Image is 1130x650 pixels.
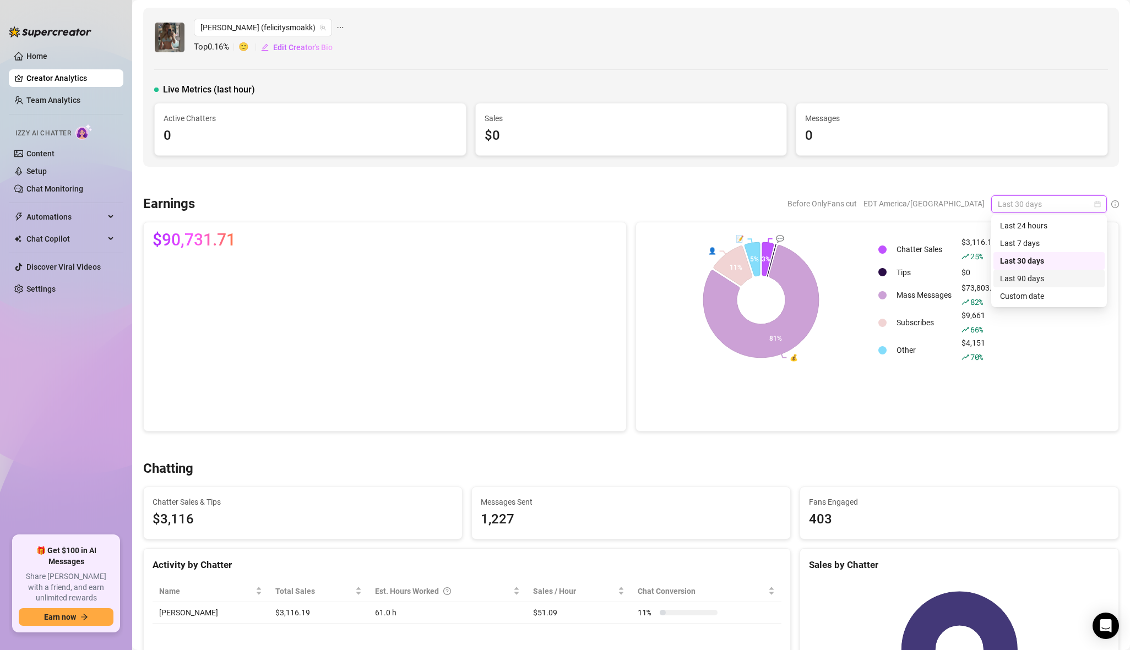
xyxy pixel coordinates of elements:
[961,326,969,334] span: rise
[75,124,93,140] img: AI Chatter
[44,613,76,621] span: Earn now
[200,19,325,36] span: Felicity (felicitysmoakk)
[805,125,1099,146] div: 0
[638,607,655,619] span: 11 %
[809,509,1110,530] div: 403
[526,602,631,624] td: $51.09
[961,337,1001,363] div: $4,151
[961,282,1001,308] div: $73,803.52
[155,23,184,52] img: Felicity
[993,252,1105,270] div: Last 30 days
[961,253,969,260] span: rise
[194,41,238,54] span: Top 0.16 %
[993,234,1105,252] div: Last 7 days
[631,581,781,602] th: Chat Conversion
[809,558,1110,572] div: Sales by Chatter
[993,270,1105,287] div: Last 90 days
[993,287,1105,305] div: Custom date
[14,235,21,243] img: Chat Copilot
[1000,237,1098,249] div: Last 7 days
[787,195,857,212] span: Before OnlyFans cut
[805,112,1099,124] span: Messages
[970,324,983,335] span: 66 %
[526,581,631,602] th: Sales / Hour
[533,585,616,597] span: Sales / Hour
[153,509,453,530] span: $3,116
[443,585,451,597] span: question-circle
[970,297,983,307] span: 82 %
[143,460,193,478] h3: Chatting
[1111,200,1119,208] span: info-circle
[164,125,457,146] div: 0
[1000,220,1098,232] div: Last 24 hours
[26,149,55,158] a: Content
[238,41,260,54] span: 🙂
[863,195,985,212] span: EDT America/[GEOGRAPHIC_DATA]
[961,236,1001,263] div: $3,116.18
[164,112,457,124] span: Active Chatters
[26,167,47,176] a: Setup
[1000,272,1098,285] div: Last 90 days
[892,337,956,363] td: Other
[961,353,969,361] span: rise
[26,263,101,271] a: Discover Viral Videos
[261,43,269,51] span: edit
[961,266,1001,278] div: $0
[26,69,115,87] a: Creator Analytics
[153,558,781,572] div: Activity by Chatter
[961,298,969,306] span: rise
[9,26,91,37] img: logo-BBDzfeDw.svg
[336,19,344,36] span: ellipsis
[14,212,23,221] span: thunderbolt
[892,282,956,308] td: Mass Messages
[970,251,983,261] span: 25 %
[26,285,56,293] a: Settings
[26,208,105,226] span: Automations
[159,585,253,597] span: Name
[26,230,105,248] span: Chat Copilot
[275,585,353,597] span: Total Sales
[1094,201,1101,207] span: calendar
[273,43,333,52] span: Edit Creator's Bio
[319,24,326,31] span: team
[481,509,781,530] div: 1,227
[153,581,269,602] th: Name
[269,581,368,602] th: Total Sales
[153,496,453,508] span: Chatter Sales & Tips
[961,309,1001,336] div: $9,661
[1000,290,1098,302] div: Custom date
[736,234,745,243] text: 📝
[80,613,88,621] span: arrow-right
[153,231,236,249] span: $90,731.71
[892,309,956,336] td: Subscribes
[375,585,511,597] div: Est. Hours Worked
[481,496,781,508] span: Messages Sent
[153,602,269,624] td: [PERSON_NAME]
[19,571,113,604] span: Share [PERSON_NAME] with a friend, and earn unlimited rewards
[485,125,778,146] div: $0
[993,217,1105,234] div: Last 24 hours
[26,52,47,61] a: Home
[269,602,368,624] td: $3,116.19
[1093,613,1119,639] div: Open Intercom Messenger
[708,247,716,255] text: 👤
[892,264,956,281] td: Tips
[892,236,956,263] td: Chatter Sales
[790,353,798,362] text: 💰
[638,585,766,597] span: Chat Conversion
[143,195,195,213] h3: Earnings
[1000,255,1098,267] div: Last 30 days
[19,545,113,567] span: 🎁 Get $100 in AI Messages
[998,196,1100,212] span: Last 30 days
[368,602,526,624] td: 61.0 h
[260,39,333,56] button: Edit Creator's Bio
[163,83,255,96] span: Live Metrics (last hour)
[776,234,784,243] text: 💬
[809,496,1110,508] span: Fans Engaged
[26,184,83,193] a: Chat Monitoring
[15,128,71,139] span: Izzy AI Chatter
[19,608,113,626] button: Earn nowarrow-right
[26,96,80,105] a: Team Analytics
[485,112,778,124] span: Sales
[970,352,983,362] span: 70 %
